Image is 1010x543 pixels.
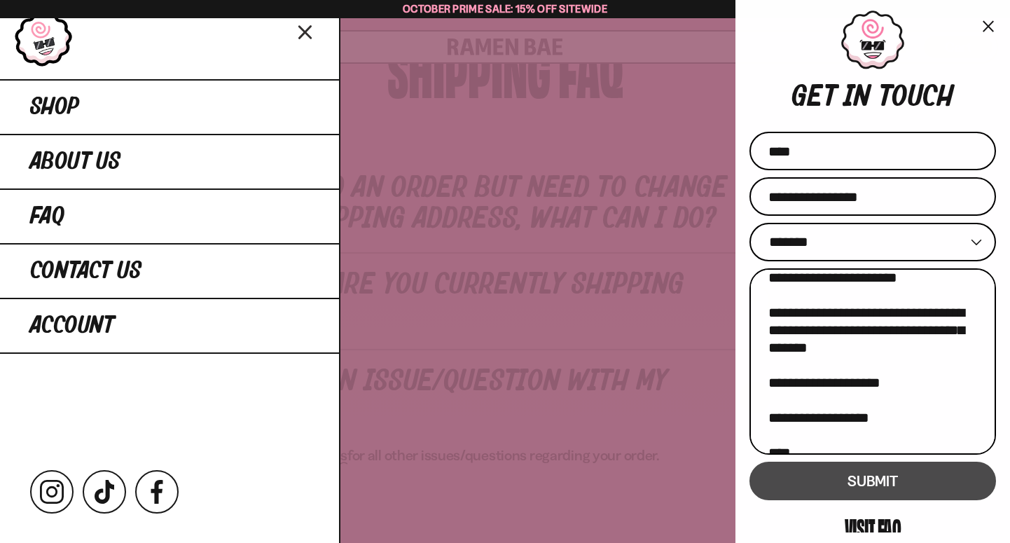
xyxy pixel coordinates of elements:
[844,83,871,115] div: in
[878,83,954,115] div: touch
[30,95,79,120] span: Shop
[981,17,996,36] button: Close menu
[403,2,607,15] span: October Prime Sale: 15% off Sitewide
[30,259,141,284] span: Contact Us
[791,83,836,115] div: Get
[30,149,120,174] span: About Us
[30,313,114,338] span: Account
[30,204,64,229] span: FAQ
[848,472,897,490] span: Submit
[749,462,996,500] button: Submit
[293,19,318,43] button: Close menu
